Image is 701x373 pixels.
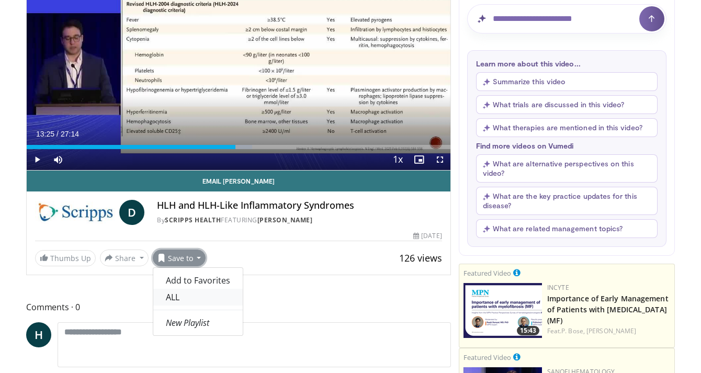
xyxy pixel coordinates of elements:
div: Feat. [547,326,670,336]
span: 27:14 [61,130,79,138]
button: Save to [153,250,206,266]
button: What therapies are mentioned in this video? [476,118,658,137]
a: Scripps Health [165,216,221,224]
span: 126 views [399,252,442,264]
button: Play [27,149,48,170]
a: Thumbs Up [35,250,96,266]
a: Importance of Early Management of Patients with [MEDICAL_DATA] (MF) [547,293,669,325]
span: Add to Favorites [166,275,230,286]
span: / [56,130,59,138]
a: 15:43 [463,283,542,338]
div: Progress Bar [27,145,450,149]
button: Fullscreen [429,149,450,170]
div: By FEATURING [157,216,442,225]
button: Summarize this video [476,72,658,91]
a: Add to Favorites [153,272,243,289]
a: H [26,322,51,347]
em: New Playlist [166,317,209,329]
button: What are related management topics? [476,219,658,238]
span: 13:25 [36,130,54,138]
a: Email [PERSON_NAME] [27,171,450,191]
button: Mute [48,149,69,170]
a: P. Bose, [561,326,585,335]
button: What are the key practice updates for this disease? [476,187,658,215]
p: Learn more about this video... [476,59,658,68]
img: Scripps Health [35,200,115,225]
img: 0ab4ba2a-1ce5-4c7e-8472-26c5528d93bc.png.150x105_q85_crop-smart_upscale.png [463,283,542,338]
a: [PERSON_NAME] [257,216,313,224]
input: Question for AI [467,4,666,33]
a: D [119,200,144,225]
button: Share [100,250,149,266]
button: Enable picture-in-picture mode [409,149,429,170]
a: ALL [153,289,243,306]
h4: HLH and HLH-Like Inflammatory Syndromes [157,200,442,211]
p: Find more videos on Vumedi [476,141,658,150]
small: Featured Video [463,353,511,362]
button: What trials are discussed in this video? [476,95,658,114]
button: Playback Rate [388,149,409,170]
a: [PERSON_NAME] [586,326,636,335]
small: Featured Video [463,268,511,278]
a: New Playlist [153,314,243,331]
div: [DATE] [413,231,442,241]
a: Incyte [547,283,569,292]
span: Comments 0 [26,300,451,314]
span: 15:43 [517,326,539,335]
button: What are alternative perspectives on this video? [476,154,658,183]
